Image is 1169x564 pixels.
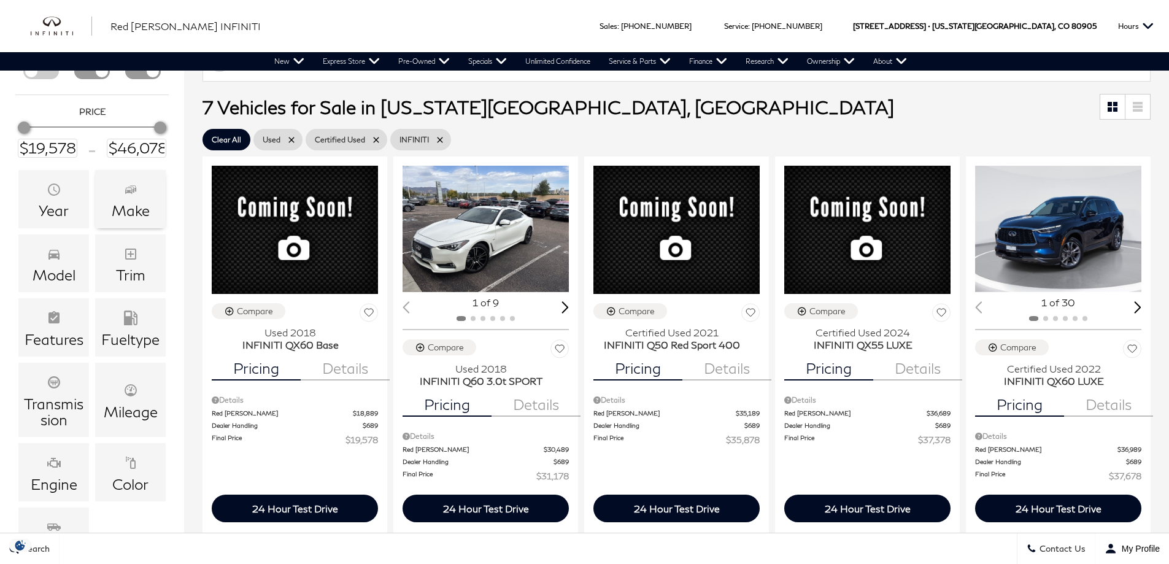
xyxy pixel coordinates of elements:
[600,52,680,71] a: Service & Parts
[593,433,760,446] a: Final Price $35,878
[31,17,92,36] a: infiniti
[1016,503,1101,514] div: 24 Hour Test Drive
[31,17,92,36] img: INFINITI
[1095,533,1169,564] button: Open user profile menu
[110,20,261,32] span: Red [PERSON_NAME] INFINITI
[682,351,771,381] button: details tab
[47,452,61,476] span: Engine
[784,421,935,430] span: Dealer Handling
[101,331,160,347] div: Fueltype
[724,21,748,31] span: Service
[784,495,951,522] div: 24 Hour Test Drive - INFINITI QX55 LUXE
[784,395,951,406] div: Pricing Details - INFINITI QX55 LUXE
[47,307,61,331] span: Features
[95,298,166,357] div: FueltypeFueltype
[112,203,150,218] div: Make
[825,503,911,514] div: 24 Hour Test Drive
[212,433,378,446] a: Final Price $19,578
[554,457,569,466] span: $689
[47,517,61,540] span: Bodystyle
[18,170,89,228] div: YearYear
[18,139,77,157] input: Minimum
[1126,457,1141,466] span: $689
[212,421,363,430] span: Dealer Handling
[403,457,554,466] span: Dealer Handling
[265,52,314,71] a: New
[975,469,1141,482] a: Final Price $37,678
[975,387,1064,417] button: pricing tab
[975,495,1141,522] div: 24 Hour Test Drive - INFINITI QX60 LUXE
[123,179,138,203] span: Make
[95,363,166,437] div: MileageMileage
[975,457,1126,466] span: Dealer Handling
[18,443,89,501] div: EngineEngine
[212,495,378,522] div: 24 Hour Test Drive - INFINITI QX60 Base
[95,170,166,228] div: MakeMake
[403,363,560,375] span: Used 2018
[18,117,166,157] div: Price
[593,326,760,351] a: Certified Used 2021INFINITI Q50 Red Sport 400
[619,306,655,317] div: Compare
[1064,387,1153,417] button: details tab
[123,380,138,403] span: Mileage
[864,52,916,71] a: About
[107,139,166,157] input: Maximum
[927,409,951,418] span: $36,689
[975,297,1141,308] div: 1 of 30
[544,445,569,454] span: $30,489
[212,433,345,446] span: Final Price
[212,166,378,294] img: 2018 INFINITI QX60 Base
[403,339,476,355] button: Compare Vehicle
[212,326,369,339] span: Used 2018
[975,166,1143,292] img: 2022 INFINITI QX60 LUXE 1
[212,409,353,418] span: Red [PERSON_NAME]
[345,433,378,446] span: $19,578
[353,409,378,418] span: $18,889
[389,52,459,71] a: Pre-Owned
[593,303,667,319] button: Compare Vehicle
[212,421,378,430] a: Dealer Handling $689
[784,433,951,446] a: Final Price $37,378
[154,122,166,134] div: Maximum Price
[314,52,389,71] a: Express Store
[301,351,390,381] button: details tab
[315,132,365,147] span: Certified Used
[561,301,569,313] div: Next slide
[736,409,760,418] span: $35,189
[403,445,569,454] a: Red [PERSON_NAME] $30,489
[47,244,61,267] span: Model
[741,303,760,325] button: Save Vehicle
[123,307,138,331] span: Fueltype
[25,331,83,347] div: Features
[744,421,760,430] span: $689
[265,52,916,71] nav: Main Navigation
[403,445,544,454] span: Red [PERSON_NAME]
[212,132,241,147] span: Clear All
[593,395,760,406] div: Pricing Details - INFINITI Q50 Red Sport 400
[31,476,77,492] div: Engine
[116,267,145,283] div: Trim
[18,363,89,437] div: TransmissionTransmission
[428,342,464,353] div: Compare
[593,495,760,522] div: 24 Hour Test Drive - INFINITI Q50 Red Sport 400
[784,339,941,351] span: INFINITI QX55 LUXE
[975,469,1109,482] span: Final Price
[33,267,75,283] div: Model
[403,166,571,292] img: 2018 INFINITI Q60 3.0t SPORT 1
[784,326,941,339] span: Certified Used 2024
[975,363,1132,375] span: Certified Used 2022
[492,387,581,417] button: details tab
[403,469,569,482] a: Final Price $31,178
[203,96,894,118] span: 7 Vehicles for Sale in [US_STATE][GEOGRAPHIC_DATA], [GEOGRAPHIC_DATA]
[403,375,560,387] span: INFINITI Q60 3.0t SPORT
[95,234,166,293] div: TrimTrim
[263,132,280,147] span: Used
[403,166,571,292] div: 1 / 2
[47,179,61,203] span: Year
[975,457,1141,466] a: Dealer Handling $689
[593,409,736,418] span: Red [PERSON_NAME]
[809,306,846,317] div: Compare
[104,404,158,420] div: Mileage
[1036,544,1086,554] span: Contact Us
[443,503,529,514] div: 24 Hour Test Drive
